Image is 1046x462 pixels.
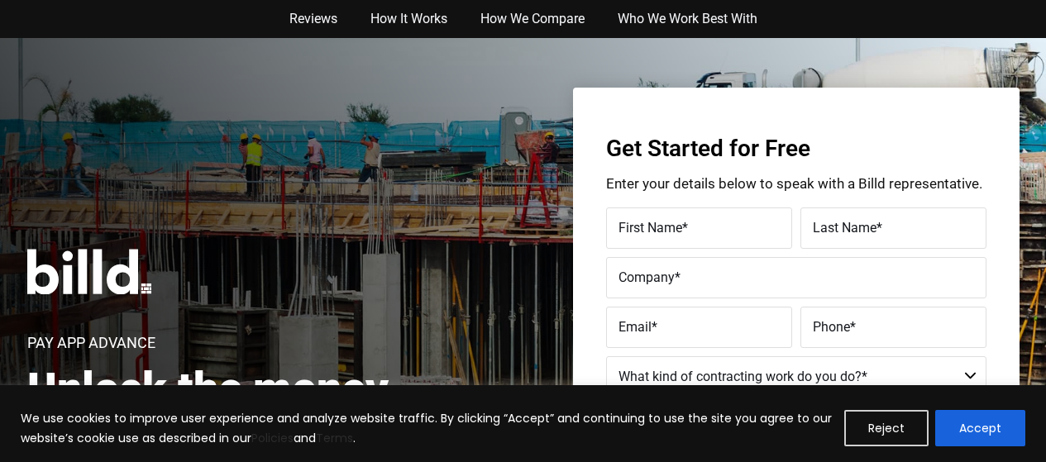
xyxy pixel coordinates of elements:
a: Terms [316,430,353,446]
h2: Unlock the money you’ve already earned. [27,367,496,456]
span: Last Name [813,220,876,236]
p: Enter your details below to speak with a Billd representative. [606,177,986,191]
span: Email [619,319,652,335]
span: Company [619,269,675,285]
span: Phone [813,319,850,335]
h1: Pay App Advance [27,336,155,350]
h3: Get Started for Free [606,137,986,160]
a: Policies [251,430,294,446]
span: First Name [619,220,682,236]
button: Reject [844,410,929,446]
button: Accept [935,410,1025,446]
p: We use cookies to improve user experience and analyze website traffic. By clicking “Accept” and c... [21,408,832,448]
